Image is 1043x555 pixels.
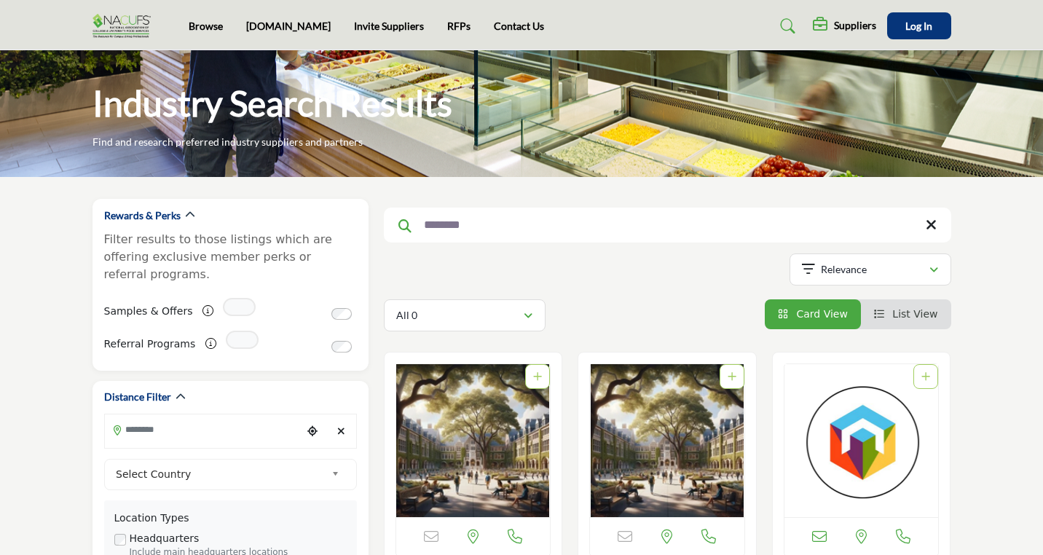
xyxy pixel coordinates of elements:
[784,364,939,517] a: Open Listing in new tab
[905,20,932,32] span: Log In
[766,15,805,38] a: Search
[93,14,158,38] img: Site Logo
[114,511,347,526] div: Location Types
[728,371,736,382] a: Add To List
[189,20,223,32] a: Browse
[861,299,951,329] li: List View
[331,308,352,320] input: Switch to Samples & Offers
[93,81,452,126] h1: Industry Search Results
[104,299,193,324] label: Samples & Offers
[354,20,424,32] a: Invite Suppliers
[821,262,867,277] p: Relevance
[396,364,551,517] a: Open Listing in new tab
[494,20,544,32] a: Contact Us
[874,308,938,320] a: View List
[887,12,951,39] button: Log In
[590,364,744,517] a: Open Listing in new tab
[104,390,171,404] h2: Distance Filter
[105,416,302,444] input: Search Location
[104,331,196,357] label: Referral Programs
[834,19,876,32] h5: Suppliers
[130,531,200,546] label: Headquarters
[921,371,930,382] a: Add To List
[796,308,847,320] span: Card View
[384,299,546,331] button: All 0
[104,231,357,283] p: Filter results to those listings which are offering exclusive member perks or referral programs.
[790,253,951,286] button: Relevance
[813,17,876,35] div: Suppliers
[331,416,353,447] div: Clear search location
[778,308,848,320] a: View Card
[116,465,326,483] span: Select Country
[447,20,471,32] a: RFPs
[396,364,551,517] img: STIR Foods
[396,308,417,323] p: All 0
[784,364,939,517] img: Nvironment
[246,20,331,32] a: [DOMAIN_NAME]
[892,308,937,320] span: List View
[533,371,542,382] a: Add To List
[104,208,181,223] h2: Rewards & Perks
[384,208,951,243] input: Search Keyword
[302,416,323,447] div: Choose your current location
[765,299,861,329] li: Card View
[93,135,363,149] p: Find and research preferred industry suppliers and partners
[331,341,352,353] input: Switch to Referral Programs
[590,364,744,517] img: Ali Group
